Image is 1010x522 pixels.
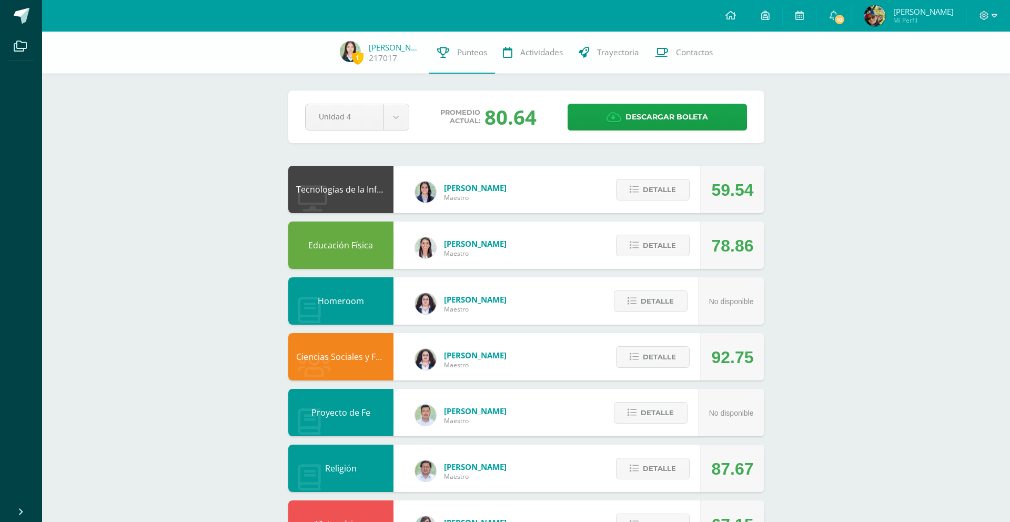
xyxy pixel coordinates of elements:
span: Detalle [643,180,676,199]
img: 9e386c109338fe129f7304ee11bb0e09.png [340,41,361,62]
span: Maestro [444,305,507,314]
button: Detalle [616,179,690,200]
span: Detalle [643,236,676,255]
span: [PERSON_NAME] [893,6,954,17]
div: Homeroom [288,277,393,325]
span: [PERSON_NAME] [444,238,507,249]
a: [PERSON_NAME] [369,42,421,53]
span: Maestro [444,472,507,481]
span: Detalle [641,292,674,311]
div: Ciencias Sociales y Formación Ciudadana [288,333,393,380]
span: 10 [834,14,845,25]
img: ba02aa29de7e60e5f6614f4096ff8928.png [415,293,436,314]
div: 59.54 [711,166,753,214]
span: [PERSON_NAME] [444,294,507,305]
span: Mi Perfil [893,16,954,25]
button: Detalle [616,458,690,479]
span: Detalle [641,403,674,423]
img: 585d333ccf69bb1c6e5868c8cef08dba.png [415,405,436,426]
span: Trayectoria [597,47,639,58]
span: [PERSON_NAME] [444,350,507,360]
div: Educación Física [288,222,393,269]
img: 9328d5e98ceeb7b6b4c8a00374d795d3.png [864,5,885,26]
a: Unidad 4 [306,104,409,130]
div: 92.75 [711,334,753,381]
div: 78.86 [711,222,753,269]
span: 1 [352,51,363,64]
button: Detalle [616,235,690,256]
a: Descargar boleta [568,104,747,130]
a: Trayectoria [571,32,647,74]
span: Punteos [457,47,487,58]
span: Unidad 4 [319,104,370,129]
a: Contactos [647,32,721,74]
span: Maestro [444,249,507,258]
img: 68dbb99899dc55733cac1a14d9d2f825.png [415,237,436,258]
span: Detalle [643,347,676,367]
span: No disponible [709,409,754,417]
span: [PERSON_NAME] [444,406,507,416]
span: Actividades [520,47,563,58]
button: Detalle [614,402,688,424]
a: Punteos [429,32,495,74]
img: ba02aa29de7e60e5f6614f4096ff8928.png [415,349,436,370]
img: f767cae2d037801592f2ba1a5db71a2a.png [415,460,436,481]
span: Contactos [676,47,713,58]
span: Descargar boleta [625,104,708,130]
a: 217017 [369,53,397,64]
img: 7489ccb779e23ff9f2c3e89c21f82ed0.png [415,182,436,203]
button: Detalle [616,346,690,368]
div: Proyecto de Fe [288,389,393,436]
div: 87.67 [711,445,753,493]
span: Maestro [444,416,507,425]
div: Tecnologías de la Información y Comunicación: Computación [288,166,393,213]
span: Maestro [444,360,507,369]
span: [PERSON_NAME] [444,183,507,193]
span: [PERSON_NAME] [444,461,507,472]
span: No disponible [709,297,754,306]
a: Actividades [495,32,571,74]
div: 80.64 [484,103,537,130]
span: Maestro [444,193,507,202]
span: Promedio actual: [440,108,480,125]
span: Detalle [643,459,676,478]
button: Detalle [614,290,688,312]
div: Religión [288,445,393,492]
